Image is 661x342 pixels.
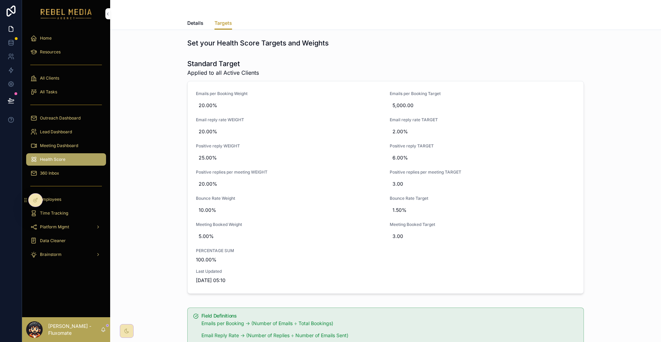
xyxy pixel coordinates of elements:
p: Email Reply Rate -> (Number of Replies ÷ Number of Emails Sent) [201,332,578,340]
span: 25.00% [199,154,379,161]
span: 2.00% [392,128,573,135]
a: Platform Mgmt [26,221,106,233]
span: Employees [40,197,61,202]
a: Meeting Dashboard [26,139,106,152]
a: Resources [26,46,106,58]
span: PERCENTAGE SUM [196,248,575,253]
span: 5,000.00 [392,102,573,109]
span: 6.00% [392,154,573,161]
a: Targets [214,17,232,30]
span: 20.00% [199,128,379,135]
span: 3.00 [392,233,573,240]
span: Positive replies per meeting TARGET [390,169,575,175]
span: Meeting Dashboard [40,143,78,148]
span: Bounce Rate Target [390,196,575,201]
span: Details [187,20,203,27]
h1: Set your Health Score Targets and Weights [187,38,329,48]
span: Emails per Booking Target [390,91,575,96]
a: Employees [26,193,106,206]
span: Bounce Rate Weight [196,196,381,201]
h1: Standard Target [187,59,259,69]
span: Meeting Booked Target [390,222,575,227]
span: Applied to all Active Clients [187,69,259,77]
a: All Clients [26,72,106,84]
span: 100.00% [196,256,575,263]
span: 5.00% [199,233,379,240]
div: scrollable content [22,28,110,269]
span: 10.00% [199,207,379,214]
span: Emails per Booking Weight [196,91,381,96]
span: Last Updated [196,269,575,274]
span: All Tasks [40,89,57,95]
span: Outreach Dashboard [40,115,81,121]
span: Time Tracking [40,210,68,216]
span: Lead Dashboard [40,129,72,135]
img: App logo [41,8,92,19]
span: 3.00 [392,180,573,187]
a: Data Cleaner [26,235,106,247]
span: Positive reply WEIGHT [196,143,381,149]
span: Positive reply TARGET [390,143,575,149]
a: Home [26,32,106,44]
span: 20.00% [199,180,379,187]
span: 1.50% [392,207,573,214]
a: Health Score [26,153,106,166]
span: Email reply rate TARGET [390,117,575,123]
a: Outreach Dashboard [26,112,106,124]
a: All Tasks [26,86,106,98]
span: [DATE] 05:10 [196,277,575,284]
a: Details [187,17,203,31]
a: Time Tracking [26,207,106,219]
span: Positive replies per meeting WEIGHT [196,169,381,175]
span: Health Score [40,157,65,162]
span: Email reply rate WEIGHT [196,117,381,123]
a: 360 Inbox [26,167,106,179]
span: Targets [214,20,232,27]
p: Emails per Booking -> (Number of Emails ÷ Total Bookings) [201,320,578,328]
span: Resources [40,49,61,55]
h5: Field Definitions [201,313,578,318]
span: Home [40,35,52,41]
span: 360 Inbox [40,170,59,176]
span: All Clients [40,75,59,81]
span: Meeting Booked Weight [196,222,381,227]
a: Lead Dashboard [26,126,106,138]
span: Platform Mgmt [40,224,69,230]
span: Data Cleaner [40,238,66,243]
span: 20.00% [199,102,379,109]
p: [PERSON_NAME] - Fluxomate [48,323,101,336]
